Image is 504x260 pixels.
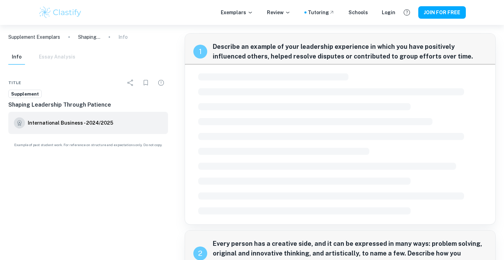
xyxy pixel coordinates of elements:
span: Supplement [9,91,41,98]
p: Review [267,9,291,16]
a: Supplement Exemplars [8,33,60,41]
span: Title [8,80,21,86]
a: International Business - 2024/2025 [28,117,113,128]
a: Login [382,9,395,16]
p: Exemplars [221,9,253,16]
p: Shaping Leadership Through Patience [78,33,100,41]
h6: International Business - 2024/2025 [28,119,113,127]
div: Report issue [154,76,168,90]
div: Share [124,76,137,90]
button: Info [8,50,25,65]
span: Example of past student work. For reference on structure and expectations only. Do not copy. [8,142,168,147]
div: Bookmark [139,76,153,90]
a: Schools [348,9,368,16]
span: Describe an example of your leadership experience in which you have positively influenced others,... [213,42,487,61]
p: Info [118,33,128,41]
button: Help and Feedback [401,7,413,18]
img: Clastify logo [38,6,82,19]
div: recipe [193,45,207,59]
button: JOIN FOR FREE [418,6,466,19]
h6: Shaping Leadership Through Patience [8,101,168,109]
a: Tutoring [308,9,335,16]
a: Supplement [8,90,42,98]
